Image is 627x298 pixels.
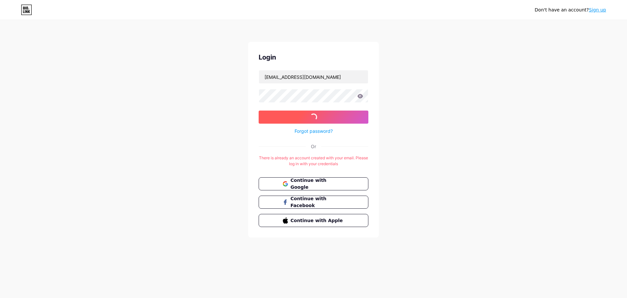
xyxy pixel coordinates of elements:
[259,214,368,227] button: Continue with Apple
[311,143,316,150] div: Or
[535,7,606,13] div: Don't have an account?
[259,70,368,83] input: Username
[259,177,368,190] button: Continue with Google
[259,155,368,167] div: There is already an account created with your email. Please log in with your credentials
[259,196,368,209] button: Continue with Facebook
[259,52,368,62] div: Login
[589,7,606,12] a: Sign up
[291,217,345,224] span: Continue with Apple
[291,177,345,191] span: Continue with Google
[295,128,333,134] a: Forgot password?
[291,195,345,209] span: Continue with Facebook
